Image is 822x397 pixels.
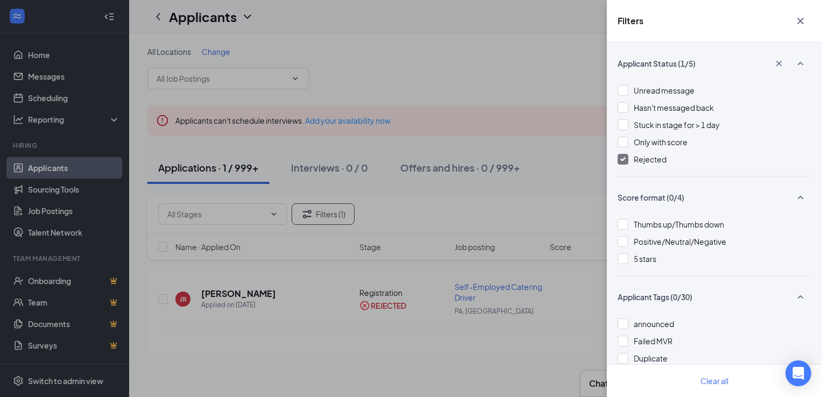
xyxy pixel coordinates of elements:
span: Unread message [634,86,695,95]
span: Score format (0/4) [618,192,684,203]
h5: Filters [618,15,643,27]
div: Open Intercom Messenger [785,360,811,386]
span: Applicant Status (1/5) [618,58,696,69]
span: Positive/Neutral/Negative [634,237,726,246]
svg: SmallChevronUp [794,57,807,70]
span: Stuck in stage for > 1 day [634,120,720,130]
svg: SmallChevronUp [794,191,807,204]
span: Duplicate [634,353,668,363]
span: 5 stars [634,254,656,264]
button: SmallChevronUp [790,287,811,307]
span: Hasn't messaged back [634,103,714,112]
button: Cross [790,11,811,31]
span: Applicant Tags (0/30) [618,292,692,302]
span: Thumbs up/Thumbs down [634,219,724,229]
button: SmallChevronUp [790,53,811,74]
img: checkbox [620,157,626,161]
svg: SmallChevronUp [794,290,807,303]
svg: Cross [794,15,807,27]
span: announced [634,319,674,329]
span: Rejected [634,154,667,164]
span: Failed MVR [634,336,672,346]
button: SmallChevronUp [790,187,811,208]
button: Cross [768,54,790,73]
svg: Cross [774,58,784,69]
span: Only with score [634,137,688,147]
button: Clear all [688,370,741,392]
